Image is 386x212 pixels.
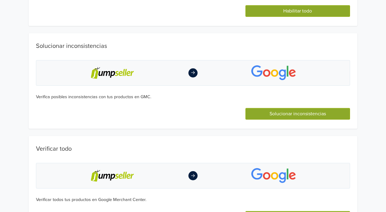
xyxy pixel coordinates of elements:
[245,108,350,120] button: Solucionar inconsistencias
[251,65,296,81] img: app-logo
[36,145,350,153] h1: Verificar todo
[36,94,350,100] div: Verifica posibles inconsistencias con tus productos en GMC.
[251,168,296,183] img: app-logo
[36,196,350,203] div: Verificar todos tus productos en Google Merchant Center.
[90,168,134,183] img: jumpseller-logo
[90,65,134,81] img: jumpseller-logo
[36,42,350,50] h1: Solucionar inconsistencias
[245,5,350,17] button: Habilitar todo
